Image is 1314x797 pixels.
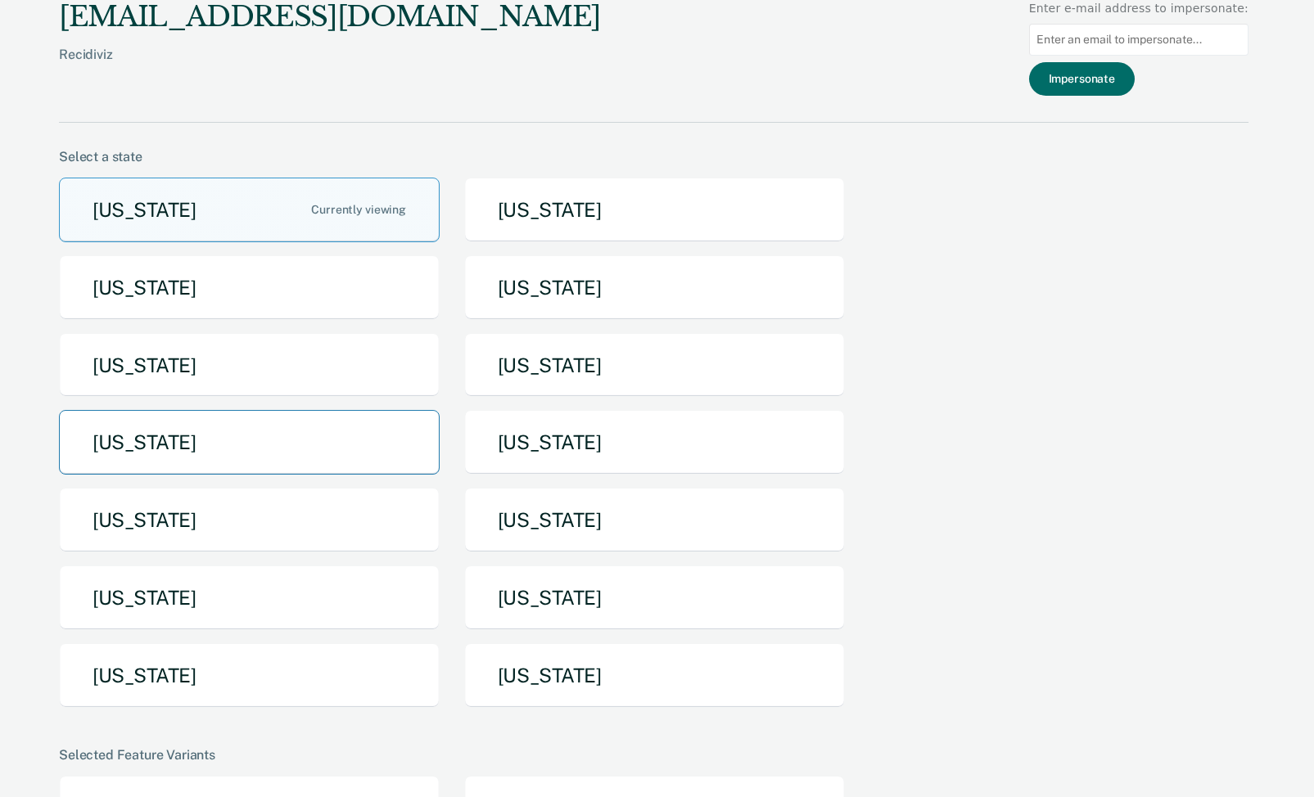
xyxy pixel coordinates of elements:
button: [US_STATE] [59,565,440,630]
button: [US_STATE] [464,643,845,708]
button: [US_STATE] [59,488,440,552]
button: [US_STATE] [464,488,845,552]
button: [US_STATE] [59,333,440,398]
div: Recidiviz [59,47,601,88]
button: [US_STATE] [59,255,440,320]
input: Enter an email to impersonate... [1029,24,1249,56]
button: [US_STATE] [59,643,440,708]
button: [US_STATE] [464,178,845,242]
button: [US_STATE] [59,178,440,242]
div: Select a state [59,149,1249,164]
button: [US_STATE] [464,410,845,475]
button: Impersonate [1029,62,1135,96]
button: [US_STATE] [59,410,440,475]
button: [US_STATE] [464,565,845,630]
button: [US_STATE] [464,333,845,398]
button: [US_STATE] [464,255,845,320]
div: Selected Feature Variants [59,747,1249,763]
